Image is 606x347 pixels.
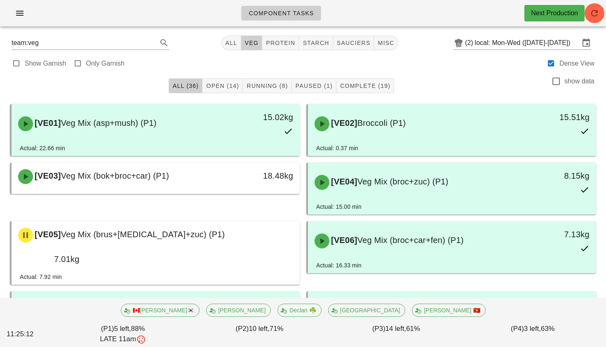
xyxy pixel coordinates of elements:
[316,202,362,211] div: Actual: 15.00 min
[232,111,293,124] div: 15.02kg
[531,8,578,18] div: Next Production
[18,253,80,266] div: 7.01kg
[86,59,124,68] label: Only Garnish
[202,78,243,93] button: Open (14)
[336,40,371,46] span: sauciers
[33,118,61,127] span: [VE01]
[126,304,194,316] span: 🇨🇦[PERSON_NAME]🇰🇷
[56,334,190,345] div: LATE 11am
[374,35,398,50] button: misc
[417,304,480,316] span: [PERSON_NAME] 🇻🇳
[528,111,590,124] div: 15.51kg
[243,78,291,93] button: Running (8)
[33,230,61,239] span: [VE05]
[33,171,61,180] span: [VE03]
[191,322,328,346] div: (P2) 71%
[5,327,55,341] div: 11:25:12
[20,272,62,281] div: Actual: 7.92 min
[329,236,357,245] span: [VE06]
[55,322,191,346] div: (P1) 88%
[61,230,225,239] span: Veg Mix (brus+[MEDICAL_DATA]+zuc) (P1)
[302,40,329,46] span: starch
[528,169,590,182] div: 8.15kg
[25,59,66,68] label: Show Garnish
[169,78,202,93] button: All (36)
[357,118,406,127] span: Broccoli (P1)
[564,77,594,85] label: show data
[333,304,400,316] span: [GEOGRAPHIC_DATA]
[225,40,237,46] span: All
[340,83,390,89] span: Complete (19)
[211,304,265,316] span: [PERSON_NAME]
[333,35,374,50] button: sauciers
[265,40,295,46] span: protein
[465,39,475,47] div: (2)
[524,325,541,333] span: 3 left,
[329,177,357,186] span: [VE04]
[61,118,157,127] span: Veg Mix (asp+mush) (P1)
[385,325,406,333] span: 14 left,
[206,83,239,89] span: Open (14)
[172,83,199,89] span: All (36)
[248,10,314,17] span: Component Tasks
[336,78,394,93] button: Complete (19)
[357,236,464,245] span: Veg Mix (broc+car+fen) (P1)
[221,35,241,50] button: All
[262,35,299,50] button: protein
[20,144,65,153] div: Actual: 22.66 min
[328,322,464,346] div: (P3) 61%
[559,59,594,68] label: Dense View
[232,169,293,182] div: 18.48kg
[357,177,449,186] span: Veg Mix (broc+zuc) (P1)
[329,118,357,127] span: [VE02]
[292,78,336,93] button: Paused (1)
[316,261,362,270] div: Actual: 16.33 min
[465,322,601,346] div: (P4) 63%
[299,35,333,50] button: starch
[241,35,263,50] button: veg
[114,325,131,333] span: 5 left,
[241,6,321,21] a: Component Tasks
[249,325,269,333] span: 10 left,
[246,83,288,89] span: Running (8)
[244,40,259,46] span: veg
[528,228,590,241] div: 7.13kg
[61,171,169,180] span: Veg Mix (bok+broc+car) (P1)
[283,304,316,316] span: Declan ☘️
[316,144,358,153] div: Actual: 0.37 min
[295,83,333,89] span: Paused (1)
[377,40,394,46] span: misc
